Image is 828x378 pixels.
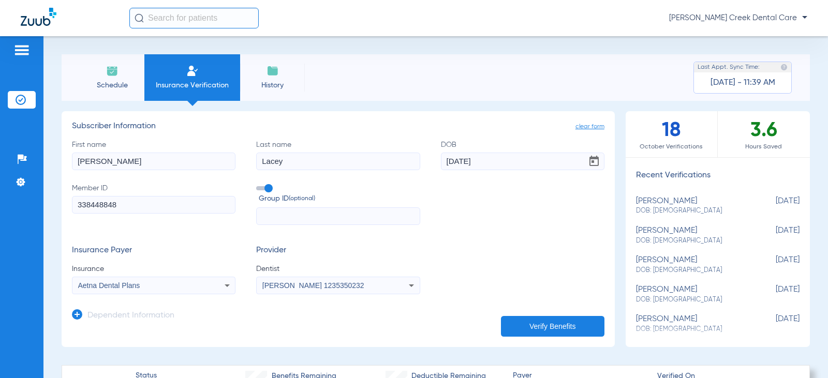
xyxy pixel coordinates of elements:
[106,65,119,77] img: Schedule
[72,122,604,132] h3: Subscriber Information
[718,142,810,152] span: Hours Saved
[72,183,235,225] label: Member ID
[626,171,810,181] h3: Recent Verifications
[780,64,788,71] img: last sync help info
[501,316,604,337] button: Verify Benefits
[289,193,315,204] small: (optional)
[129,8,259,28] input: Search for patients
[636,285,748,304] div: [PERSON_NAME]
[626,111,718,157] div: 18
[135,13,144,23] img: Search Icon
[636,255,748,275] div: [PERSON_NAME]
[636,206,748,216] span: DOB: [DEMOGRAPHIC_DATA]
[72,246,235,256] h3: Insurance Payer
[698,62,760,72] span: Last Appt. Sync Time:
[78,281,140,290] span: Aetna Dental Plans
[636,226,748,245] div: [PERSON_NAME]
[256,246,420,256] h3: Provider
[152,80,232,90] span: Insurance Verification
[575,122,604,132] span: clear form
[72,264,235,274] span: Insurance
[186,65,199,77] img: Manual Insurance Verification
[256,153,420,170] input: Last name
[748,255,800,275] span: [DATE]
[626,142,717,152] span: October Verifications
[262,281,364,290] span: [PERSON_NAME] 1235350232
[718,111,810,157] div: 3.6
[256,264,420,274] span: Dentist
[711,78,775,88] span: [DATE] - 11:39 AM
[87,311,174,321] h3: Dependent Information
[13,44,30,56] img: hamburger-icon
[87,80,137,90] span: Schedule
[636,266,748,275] span: DOB: [DEMOGRAPHIC_DATA]
[259,193,420,204] span: Group ID
[256,140,420,170] label: Last name
[267,65,279,77] img: History
[636,314,748,334] div: [PERSON_NAME]
[636,325,748,334] span: DOB: [DEMOGRAPHIC_DATA]
[441,153,604,170] input: DOBOpen calendar
[748,285,800,304] span: [DATE]
[748,196,800,216] span: [DATE]
[72,153,235,170] input: First name
[441,140,604,170] label: DOB
[248,80,297,90] span: History
[72,196,235,214] input: Member ID
[669,13,807,23] span: [PERSON_NAME] Creek Dental Care
[584,151,604,172] button: Open calendar
[72,140,235,170] label: First name
[636,196,748,216] div: [PERSON_NAME]
[21,8,56,26] img: Zuub Logo
[748,314,800,334] span: [DATE]
[748,226,800,245] span: [DATE]
[636,295,748,305] span: DOB: [DEMOGRAPHIC_DATA]
[636,236,748,246] span: DOB: [DEMOGRAPHIC_DATA]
